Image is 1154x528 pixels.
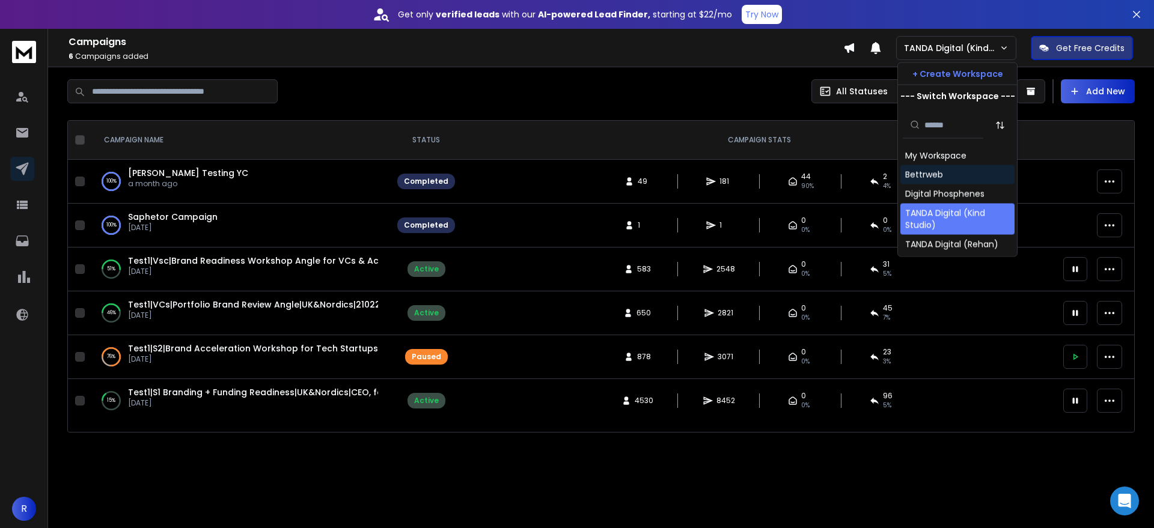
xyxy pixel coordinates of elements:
span: 0% [801,401,810,410]
td: 76%Test1|S2|Brand Acceleration Workshop for Tech Startups|[GEOGRAPHIC_DATA], [DEMOGRAPHIC_DATA]|C... [90,335,390,379]
p: 15 % [107,395,115,407]
th: CAMPAIGN STATS [462,121,1056,160]
span: 23 [883,347,891,357]
span: 0% [801,269,810,279]
p: Get only with our starting at $22/mo [398,8,732,20]
span: 7 % [883,313,890,323]
a: Test1|VCs|Portfolio Brand Review Angle|UK&Nordics|210225 [128,299,386,311]
span: 5 % [883,269,891,279]
span: 90 % [801,181,814,191]
th: STATUS [390,121,462,160]
span: 31 [883,259,890,269]
span: 0 [801,216,806,225]
span: 0% [801,313,810,323]
div: Completed [404,177,448,186]
span: 0 [801,303,806,313]
td: 51%Test1|Vsc|Brand Readiness Workshop Angle for VCs & Accelerators|UK&nordics|210225[DATE] [90,247,390,291]
span: 583 [637,264,651,274]
span: 2821 [718,308,733,318]
span: 0 % [883,225,891,235]
span: 0 [801,259,806,269]
span: 0% [801,225,810,235]
strong: verified leads [436,8,499,20]
span: 45 [883,303,893,313]
td: 100%Saphetor Campaign[DATE] [90,204,390,247]
span: 4 % [883,181,891,191]
p: [DATE] [128,311,378,320]
div: Paused [412,352,441,362]
p: [DATE] [128,223,218,232]
span: 0 [801,347,806,357]
span: 49 [638,177,650,186]
div: Active [414,264,439,274]
span: 1 [719,220,731,230]
p: [DATE] [128,267,378,276]
button: Sort by Sort A-Z [988,113,1012,137]
p: TANDA Digital (Kind Studio) [904,42,1000,54]
span: 44 [801,172,811,181]
span: 181 [719,177,731,186]
p: Campaigns added [69,52,843,61]
p: 51 % [107,263,115,275]
button: R [12,497,36,521]
span: 0% [801,357,810,366]
span: 2 [883,172,887,181]
div: Bettrweb [905,169,943,181]
button: Get Free Credits [1031,36,1133,60]
span: 96 [883,391,893,401]
td: 46%Test1|VCs|Portfolio Brand Review Angle|UK&Nordics|210225[DATE] [90,291,390,335]
p: 46 % [107,307,116,319]
p: --- Switch Workspace --- [900,90,1015,102]
span: 5 % [883,401,891,410]
p: 100 % [106,219,117,231]
div: TANDA Digital (Kind Studio) [905,207,1010,231]
div: Completed [404,220,448,230]
p: + Create Workspace [912,68,1003,80]
p: Try Now [745,8,778,20]
span: 2548 [716,264,735,274]
th: CAMPAIGN NAME [90,121,390,160]
span: 0 [801,391,806,401]
a: Test1|Vsc|Brand Readiness Workshop Angle for VCs & Accelerators|UK&nordics|210225 [128,255,511,267]
h1: Campaigns [69,35,843,49]
p: Get Free Credits [1056,42,1125,54]
span: 1 [638,220,650,230]
a: Saphetor Campaign [128,211,218,223]
button: + Create Workspace [898,63,1017,85]
button: Add New [1061,79,1135,103]
div: TANDA Digital (Rehan) [905,238,998,250]
a: Test1|S1 Branding + Funding Readiness|UK&Nordics|CEO, founder|210225 [128,386,441,398]
a: [PERSON_NAME] Testing YC [128,167,248,179]
p: 100 % [106,175,117,187]
button: Try Now [742,5,782,24]
strong: AI-powered Lead Finder, [538,8,650,20]
td: 15%Test1|S1 Branding + Funding Readiness|UK&Nordics|CEO, founder|210225[DATE] [90,379,390,423]
span: 0 [883,216,888,225]
img: logo [12,41,36,63]
td: 100%[PERSON_NAME] Testing YCa month ago [90,160,390,204]
p: [DATE] [128,354,378,364]
div: My Workspace [905,150,966,162]
div: Active [414,308,439,318]
div: Digital Phosphenes [905,188,985,200]
p: [DATE] [128,398,378,408]
a: Test1|S2|Brand Acceleration Workshop for Tech Startups|[GEOGRAPHIC_DATA], [DEMOGRAPHIC_DATA]|CEO,... [128,342,676,354]
p: All Statuses [836,85,888,97]
span: 6 [69,51,73,61]
div: Active [414,396,439,405]
p: 76 % [107,351,115,363]
p: a month ago [128,179,248,189]
span: 650 [637,308,651,318]
span: 8452 [716,396,735,405]
span: 878 [637,352,651,362]
span: 3 % [883,357,891,366]
span: 4530 [635,396,653,405]
div: Open Intercom Messenger [1110,487,1139,515]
